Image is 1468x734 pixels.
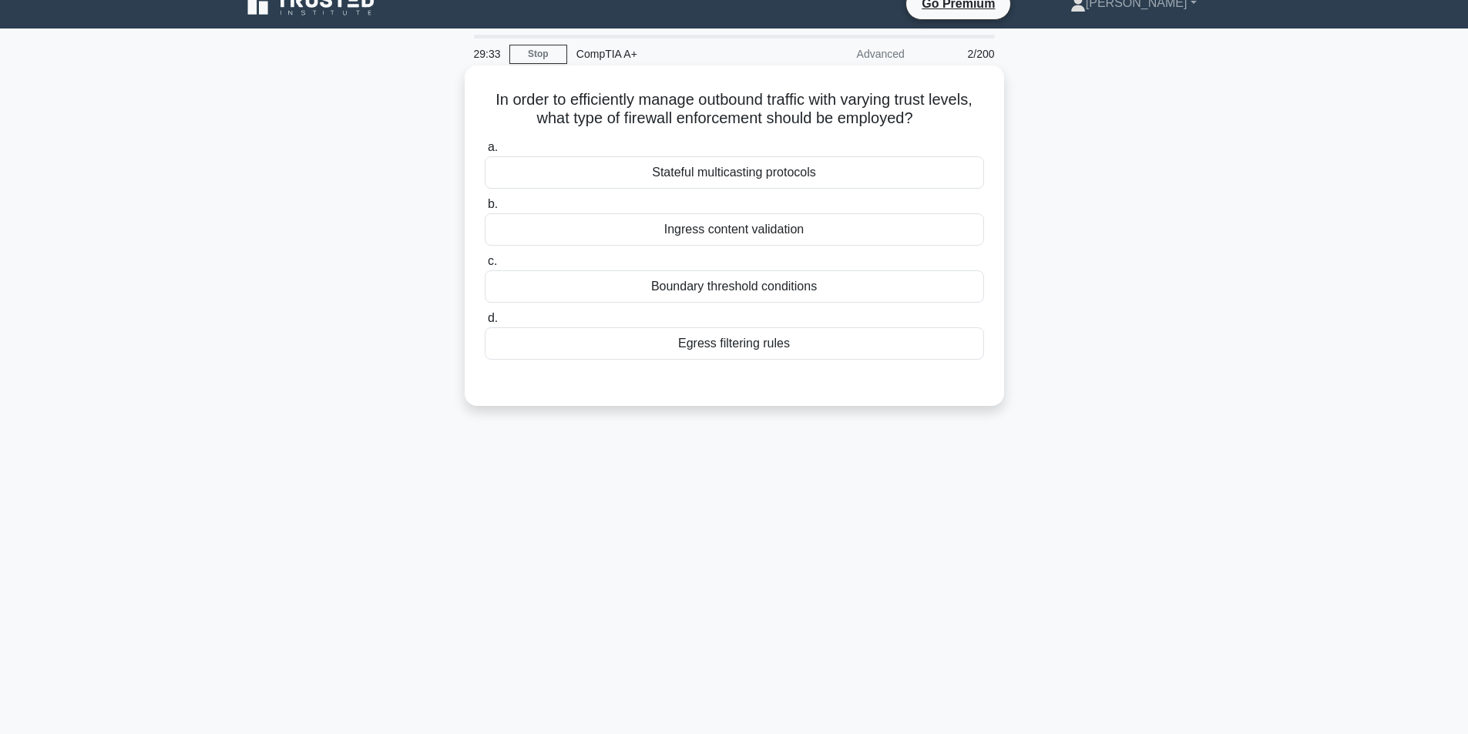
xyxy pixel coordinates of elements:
[485,156,984,189] div: Stateful multicasting protocols
[488,254,497,267] span: c.
[485,270,984,303] div: Boundary threshold conditions
[483,90,986,129] h5: In order to efficiently manage outbound traffic with varying trust levels, what type of firewall ...
[779,39,914,69] div: Advanced
[914,39,1004,69] div: 2/200
[488,197,498,210] span: b.
[488,140,498,153] span: a.
[509,45,567,64] a: Stop
[567,39,779,69] div: CompTIA A+
[485,213,984,246] div: Ingress content validation
[465,39,509,69] div: 29:33
[485,327,984,360] div: Egress filtering rules
[488,311,498,324] span: d.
